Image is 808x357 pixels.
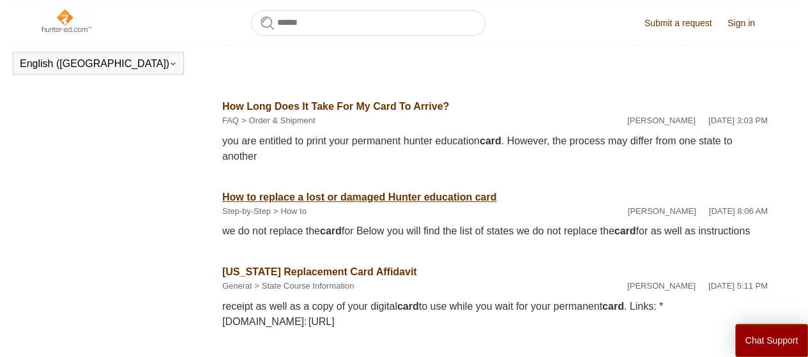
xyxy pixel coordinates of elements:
[280,206,306,216] a: How to
[239,114,316,127] li: Order & Shipment
[40,8,92,33] img: Hunter-Ed Help Center home page
[222,281,252,291] a: General
[222,206,271,216] a: Step-by-Step
[262,281,354,291] a: State Course Information
[222,101,449,112] a: How Long Does It Take For My Card To Arrive?
[709,206,768,216] time: 07/28/2022, 08:06
[222,205,271,218] li: Step-by-Step
[248,116,315,125] a: Order & Shipment
[614,225,636,236] em: card
[222,280,252,292] li: General
[252,280,354,292] li: State Course Information
[728,17,768,30] a: Sign in
[708,281,768,291] time: 02/12/2024, 17:11
[222,133,768,164] div: you are entitled to print your permanent hunter education . However, the process may differ from ...
[628,205,696,218] li: [PERSON_NAME]
[627,114,696,127] li: [PERSON_NAME]
[222,116,239,125] a: FAQ
[644,17,725,30] a: Submit a request
[222,266,417,277] a: [US_STATE] Replacement Card Affidavit
[222,224,768,239] div: we do not replace the for Below you will find the list of states we do not replace the for as wel...
[602,301,624,312] em: card
[222,192,496,202] a: How to replace a lost or damaged Hunter education card
[222,299,768,330] div: receipt as well as a copy of your digital to use while you wait for your permanent . Links: *[DOM...
[708,116,768,125] time: 05/10/2024, 15:03
[397,301,419,312] em: card
[627,280,696,292] li: [PERSON_NAME]
[480,135,501,146] em: card
[20,58,177,70] button: English ([GEOGRAPHIC_DATA])
[271,205,307,218] li: How to
[251,10,485,36] input: Search
[222,114,239,127] li: FAQ
[320,225,342,236] em: card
